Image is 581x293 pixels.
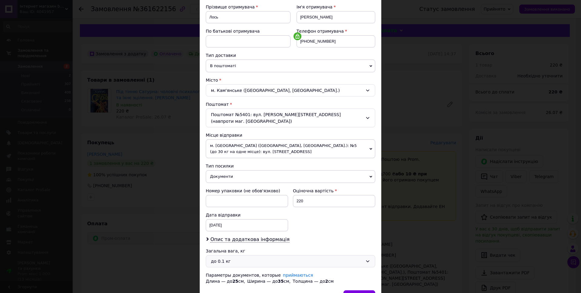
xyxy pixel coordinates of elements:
[206,139,375,158] span: м. [GEOGRAPHIC_DATA] ([GEOGRAPHIC_DATA], [GEOGRAPHIC_DATA].): №5 (до 30 кг на одне місце): вул. [...
[206,84,375,96] div: м. Кам'янське ([GEOGRAPHIC_DATA], [GEOGRAPHIC_DATA].)
[206,5,255,9] span: Прізвище отримувача
[206,53,236,58] span: Тип доставки
[206,60,375,72] span: В поштоматі
[325,279,328,284] span: 2
[283,273,313,278] a: приймаються
[210,236,290,243] span: Опис та додаткова інформація
[232,279,238,284] span: 25
[206,77,375,83] div: Місто
[206,101,375,107] div: Поштомат
[206,170,375,183] span: Документи
[278,279,284,284] span: 35
[206,212,288,218] div: Дата відправки
[297,29,344,34] span: Телефон отримувача
[211,258,363,265] div: до 0.1 кг
[297,35,375,47] input: +380
[206,29,260,34] span: По батькові отримувача
[206,272,375,284] div: Параметры документов, которые Длина — до см, Ширина — до см, Толщина — до см
[293,188,375,194] div: Оціночна вартість
[206,188,288,194] div: Номер упаковки (не обов'язково)
[206,109,375,127] div: Поштомат №5401: вул. [PERSON_NAME][STREET_ADDRESS] (навпроти маг. [GEOGRAPHIC_DATA])
[206,164,234,168] span: Тип посилки
[297,5,333,9] span: Ім'я отримувача
[206,248,375,254] div: Загальна вага, кг
[206,133,242,138] span: Місце відправки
